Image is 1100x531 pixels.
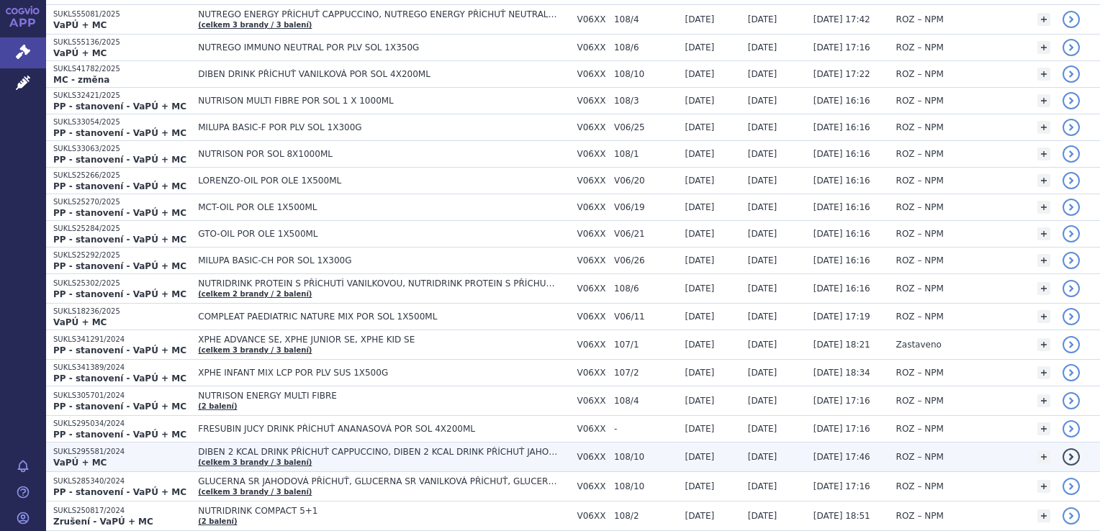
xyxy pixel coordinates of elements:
[614,229,678,239] span: V06/21
[198,122,558,132] span: MILUPA BASIC-F POR PLV SOL 1X300G
[577,202,607,212] span: V06XX
[53,335,191,345] p: SUKLS341291/2024
[53,9,191,19] p: SUKLS55081/2025
[614,96,678,106] span: 108/3
[53,208,186,218] strong: PP - stanovení - VaPÚ + MC
[1063,336,1080,353] a: detail
[1037,338,1050,351] a: +
[813,396,870,406] span: [DATE] 17:16
[685,340,715,350] span: [DATE]
[53,117,191,127] p: SUKLS33054/2025
[1063,308,1080,325] a: detail
[896,96,944,106] span: ROZ – NPM
[577,340,607,350] span: V06XX
[614,396,678,406] span: 108/4
[896,149,944,159] span: ROZ – NPM
[577,229,607,239] span: V06XX
[813,511,870,521] span: [DATE] 18:51
[1063,392,1080,409] a: detail
[1063,145,1080,163] a: detail
[813,340,870,350] span: [DATE] 18:21
[53,345,186,355] strong: PP - stanovení - VaPÚ + MC
[685,176,715,186] span: [DATE]
[748,202,777,212] span: [DATE]
[748,69,777,79] span: [DATE]
[748,14,777,24] span: [DATE]
[896,229,944,239] span: ROZ – NPM
[53,171,191,181] p: SUKLS25266/2025
[53,181,186,191] strong: PP - stanovení - VaPÚ + MC
[577,424,607,434] span: V06XX
[577,149,607,159] span: V06XX
[53,235,186,245] strong: PP - stanovení - VaPÚ + MC
[53,278,191,289] p: SUKLS25302/2025
[614,283,678,294] span: 108/6
[53,128,186,138] strong: PP - stanovení - VaPÚ + MC
[198,335,558,345] span: XPHE ADVANCE SE, XPHE JUNIOR SE, XPHE KID SE
[748,424,777,434] span: [DATE]
[614,42,678,53] span: 108/6
[577,283,607,294] span: V06XX
[896,176,944,186] span: ROZ – NPM
[748,229,777,239] span: [DATE]
[198,290,312,298] a: (celkem 2 brandy / 2 balení)
[53,37,191,47] p: SUKLS55136/2025
[685,202,715,212] span: [DATE]
[577,396,607,406] span: V06XX
[748,255,777,265] span: [DATE]
[198,69,558,79] span: DIBEN DRINK PŘÍCHUŤ VANILKOVÁ POR SOL 4X200ML
[1063,252,1080,269] a: detail
[53,155,186,165] strong: PP - stanovení - VaPÚ + MC
[53,391,191,401] p: SUKLS305701/2024
[1037,254,1050,267] a: +
[896,396,944,406] span: ROZ – NPM
[1037,282,1050,295] a: +
[1037,227,1050,240] a: +
[1063,65,1080,83] a: detail
[813,283,870,294] span: [DATE] 16:16
[1037,201,1050,214] a: +
[748,149,777,159] span: [DATE]
[748,176,777,186] span: [DATE]
[748,452,777,462] span: [DATE]
[614,424,678,434] span: -
[53,307,191,317] p: SUKLS18236/2025
[198,149,558,159] span: NUTRISON POR SOL 8X1000ML
[198,96,558,106] span: NUTRISON MULTI FIBRE POR SOL 1 X 1000ML
[53,447,191,457] p: SUKLS295581/2024
[1063,119,1080,136] a: detail
[198,176,558,186] span: LORENZO-OIL POR OLE 1X500ML
[53,250,191,260] p: SUKLS25292/2025
[198,312,558,322] span: COMPLEAT PAEDIATRIC NATURE MIX POR SOL 1X500ML
[53,317,107,327] strong: VaPÚ + MC
[813,202,870,212] span: [DATE] 16:16
[896,481,944,491] span: ROZ – NPM
[748,312,777,322] span: [DATE]
[53,373,186,383] strong: PP - stanovení - VaPÚ + MC
[198,402,237,410] a: (2 balení)
[748,396,777,406] span: [DATE]
[813,424,870,434] span: [DATE] 17:16
[614,122,678,132] span: V06/25
[685,312,715,322] span: [DATE]
[685,511,715,521] span: [DATE]
[198,476,558,486] span: GLUCERNA SR JAHODOVÁ PŘÍCHUŤ, GLUCERNA SR VANILKOVÁ PŘÍCHUŤ, GLUCERNA SR ČOKOLÁDOVÁ PŘÍCHUŤ
[748,511,777,521] span: [DATE]
[53,458,107,468] strong: VaPÚ + MC
[1063,280,1080,297] a: detail
[53,75,109,85] strong: MC - změna
[614,340,678,350] span: 107/1
[1037,41,1050,54] a: +
[1063,448,1080,466] a: detail
[1063,199,1080,216] a: detail
[748,368,777,378] span: [DATE]
[614,202,678,212] span: V06/19
[748,283,777,294] span: [DATE]
[1063,39,1080,56] a: detail
[198,368,558,378] span: XPHE INFANT MIX LCP POR PLV SUS 1X500G
[614,452,678,462] span: 108/10
[813,368,870,378] span: [DATE] 18:34
[614,312,678,322] span: V06/11
[53,144,191,154] p: SUKLS33063/2025
[1037,450,1050,463] a: +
